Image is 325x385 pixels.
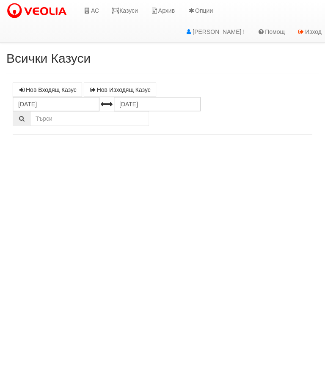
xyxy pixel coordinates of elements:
[6,51,319,65] h2: Всички Казуси
[6,2,71,20] img: VeoliaLogo.png
[251,21,291,42] a: Помощ
[84,83,156,97] a: Нов Изходящ Казус
[13,83,82,97] a: Нов Входящ Казус
[30,111,149,126] input: Търсене по Идентификатор, Бл/Вх/Ап, Тип, Описание, Моб. Номер, Имейл, Файл, Коментар,
[179,21,251,42] a: [PERSON_NAME] !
